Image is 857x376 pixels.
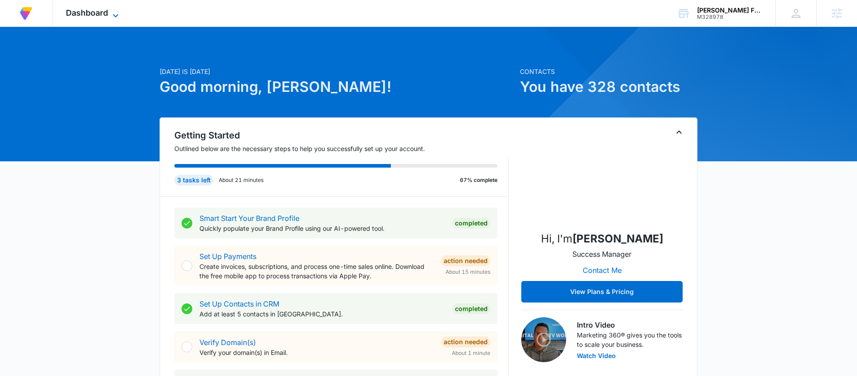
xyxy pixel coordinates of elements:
button: View Plans & Pricing [521,281,683,303]
div: Action Needed [441,337,490,347]
h1: Good morning, [PERSON_NAME]! [160,76,515,98]
h3: Intro Video [577,320,683,330]
p: Add at least 5 contacts in [GEOGRAPHIC_DATA]. [199,309,445,319]
p: Outlined below are the necessary steps to help you successfully set up your account. [174,144,509,153]
div: account id [697,14,762,20]
p: Create invoices, subscriptions, and process one-time sales online. Download the free mobile app t... [199,262,434,281]
span: About 15 minutes [446,268,490,276]
h1: You have 328 contacts [520,76,697,98]
button: Toggle Collapse [674,127,684,138]
button: Watch Video [577,353,616,359]
div: Completed [452,218,490,229]
p: Marketing 360® gives you the tools to scale your business. [577,330,683,349]
p: 67% complete [460,176,498,184]
div: Action Needed [441,255,490,266]
div: Completed [452,303,490,314]
p: About 21 minutes [219,176,264,184]
p: Success Manager [572,249,632,259]
div: 3 tasks left [174,175,213,186]
span: Dashboard [66,8,108,17]
div: account name [697,7,762,14]
p: Verify your domain(s) in Email. [199,348,434,357]
img: Mike Davin [557,134,647,224]
img: Volusion [18,5,34,22]
p: Contacts [520,67,697,76]
a: Verify Domain(s) [199,338,256,347]
button: Contact Me [574,259,631,281]
p: Quickly populate your Brand Profile using our AI-powered tool. [199,224,445,233]
strong: [PERSON_NAME] [572,232,663,245]
h2: Getting Started [174,129,509,142]
a: Smart Start Your Brand Profile [199,214,299,223]
p: [DATE] is [DATE] [160,67,515,76]
a: Set Up Payments [199,252,256,261]
p: Hi, I'm [541,231,663,247]
a: Set Up Contacts in CRM [199,299,279,308]
span: About 1 minute [452,349,490,357]
img: Intro Video [521,317,566,362]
